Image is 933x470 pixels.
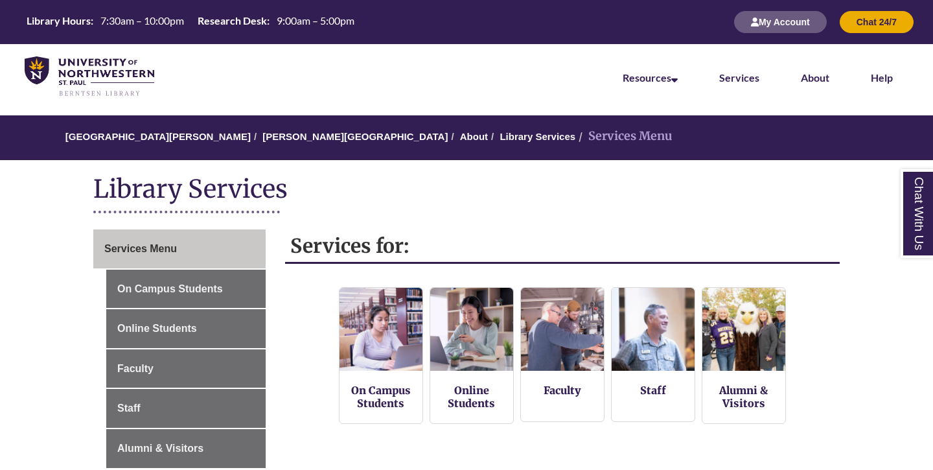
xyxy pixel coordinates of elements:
a: Staff [106,389,266,428]
a: [PERSON_NAME][GEOGRAPHIC_DATA] [262,131,448,142]
a: Resources [623,71,678,84]
table: Hours Today [21,14,360,30]
a: Alumni & Visitors [719,384,768,410]
th: Library Hours: [21,14,95,28]
span: 9:00am – 5:00pm [277,14,354,27]
a: On Campus Students [106,270,266,309]
a: Hours Today [21,14,360,31]
h1: Library Services [93,173,840,207]
a: Staff [640,384,666,397]
img: On Campus Students Services [340,288,422,371]
span: 7:30am – 10:00pm [100,14,184,27]
a: Faculty [544,384,581,397]
th: Research Desk: [192,14,271,28]
a: Online Students [448,384,495,410]
a: Faculty [106,349,266,388]
a: About [460,131,488,142]
a: Services [719,71,759,84]
a: Help [871,71,893,84]
a: My Account [734,16,827,27]
li: Services Menu [575,127,673,146]
button: My Account [734,11,827,33]
img: Online Students Services [430,288,513,371]
img: Alumni and Visitors Services [702,288,785,371]
a: Library Services [500,131,575,142]
img: UNWSP Library Logo [25,56,154,97]
button: Chat 24/7 [840,11,914,33]
a: Chat 24/7 [840,16,914,27]
img: Faculty Resources [521,288,604,371]
a: About [801,71,829,84]
a: [GEOGRAPHIC_DATA][PERSON_NAME] [65,131,251,142]
a: Alumni & Visitors [106,429,266,468]
span: Services Menu [104,243,177,254]
a: On Campus Students [351,384,411,410]
img: Staff Services [612,288,695,371]
a: Online Students [106,309,266,348]
div: Guide Page Menu [93,229,266,468]
a: Services Menu [93,229,266,268]
h2: Services for: [285,229,840,264]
